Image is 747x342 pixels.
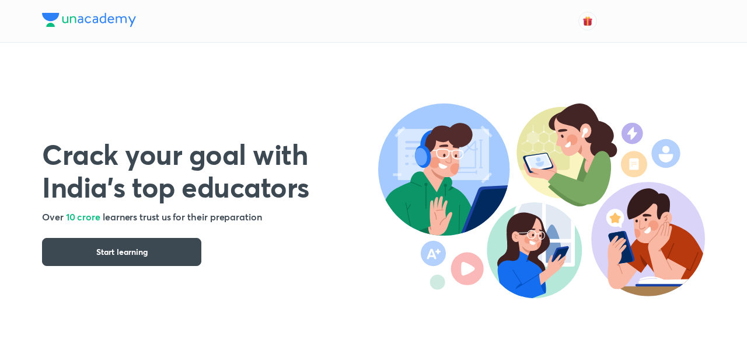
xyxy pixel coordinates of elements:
[378,103,705,298] img: header
[42,13,136,27] img: Company Logo
[582,16,593,26] img: avatar
[42,137,378,203] h1: Crack your goal with India’s top educators
[42,238,201,266] button: Start learning
[42,210,378,224] h5: Over learners trust us for their preparation
[578,12,597,30] button: avatar
[42,13,136,30] a: Company Logo
[96,246,148,258] span: Start learning
[66,210,100,223] span: 10 crore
